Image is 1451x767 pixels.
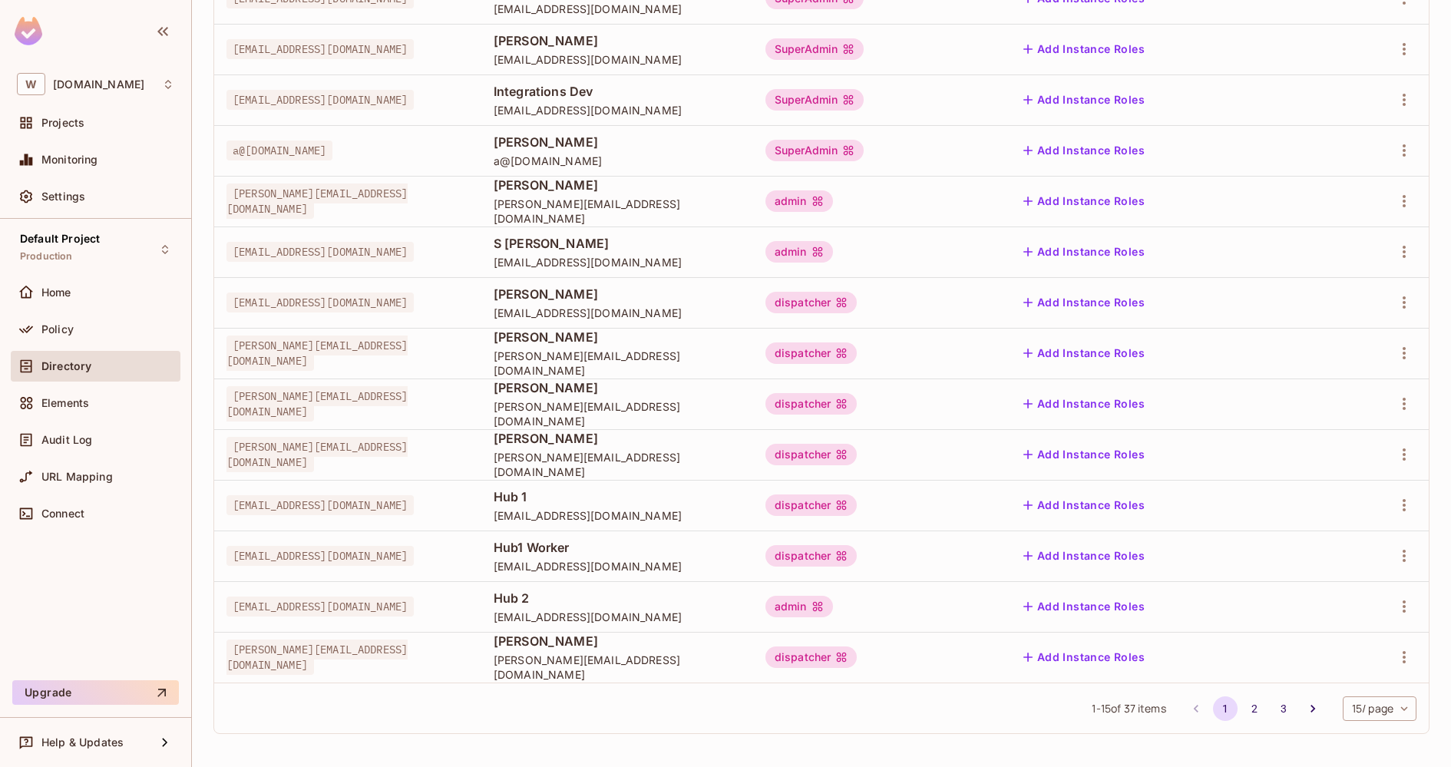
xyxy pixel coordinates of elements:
button: page 1 [1213,696,1238,721]
span: Elements [41,397,89,409]
span: [EMAIL_ADDRESS][DOMAIN_NAME] [494,306,741,320]
div: dispatcher [765,444,858,465]
span: [PERSON_NAME] [494,177,741,193]
span: Help & Updates [41,736,124,749]
button: Add Instance Roles [1017,442,1151,467]
span: 1 - 15 of 37 items [1092,700,1165,717]
span: [EMAIL_ADDRESS][DOMAIN_NAME] [494,2,741,16]
span: [PERSON_NAME] [494,134,741,150]
span: Audit Log [41,434,92,446]
img: SReyMgAAAABJRU5ErkJggg== [15,17,42,45]
button: Add Instance Roles [1017,290,1151,315]
span: Projects [41,117,84,129]
button: Add Instance Roles [1017,544,1151,568]
span: [PERSON_NAME] [494,633,741,650]
span: Hub1 Worker [494,539,741,556]
div: dispatcher [765,646,858,668]
div: 15 / page [1343,696,1416,721]
span: [EMAIL_ADDRESS][DOMAIN_NAME] [494,559,741,574]
span: [EMAIL_ADDRESS][DOMAIN_NAME] [226,39,414,59]
button: Add Instance Roles [1017,240,1151,264]
button: Add Instance Roles [1017,392,1151,416]
span: [PERSON_NAME] [494,286,741,303]
span: [EMAIL_ADDRESS][DOMAIN_NAME] [226,597,414,617]
span: Production [20,250,73,263]
span: [PERSON_NAME] [494,32,741,49]
span: Workspace: withpronto.com [53,78,144,91]
span: [PERSON_NAME][EMAIL_ADDRESS][DOMAIN_NAME] [494,653,741,682]
div: dispatcher [765,342,858,364]
div: admin [765,190,833,212]
span: Hub 2 [494,590,741,607]
button: Go to page 3 [1271,696,1296,721]
button: Go to page 2 [1242,696,1267,721]
div: admin [765,596,833,617]
button: Upgrade [12,680,179,705]
span: Policy [41,323,74,336]
span: Integrations Dev [494,83,741,100]
span: [EMAIL_ADDRESS][DOMAIN_NAME] [494,610,741,624]
div: dispatcher [765,545,858,567]
span: Monitoring [41,154,98,166]
span: [EMAIL_ADDRESS][DOMAIN_NAME] [226,293,414,312]
button: Add Instance Roles [1017,341,1151,365]
span: Settings [41,190,85,203]
button: Add Instance Roles [1017,88,1151,112]
button: Add Instance Roles [1017,594,1151,619]
button: Add Instance Roles [1017,37,1151,61]
span: URL Mapping [41,471,113,483]
span: [EMAIL_ADDRESS][DOMAIN_NAME] [226,546,414,566]
span: [PERSON_NAME] [494,430,741,447]
span: Directory [41,360,91,372]
span: [PERSON_NAME][EMAIL_ADDRESS][DOMAIN_NAME] [226,183,408,219]
span: [PERSON_NAME][EMAIL_ADDRESS][DOMAIN_NAME] [226,386,408,422]
button: Go to next page [1301,696,1325,721]
span: [PERSON_NAME][EMAIL_ADDRESS][DOMAIN_NAME] [494,349,741,378]
div: SuperAdmin [765,89,864,111]
span: a@[DOMAIN_NAME] [494,154,741,168]
span: [PERSON_NAME] [494,379,741,396]
button: Add Instance Roles [1017,493,1151,517]
span: Connect [41,507,84,520]
button: Add Instance Roles [1017,189,1151,213]
div: SuperAdmin [765,140,864,161]
span: W [17,73,45,95]
button: Add Instance Roles [1017,645,1151,669]
span: [PERSON_NAME][EMAIL_ADDRESS][DOMAIN_NAME] [494,197,741,226]
span: [PERSON_NAME][EMAIL_ADDRESS][DOMAIN_NAME] [226,437,408,472]
button: Add Instance Roles [1017,138,1151,163]
span: Hub 1 [494,488,741,505]
div: dispatcher [765,494,858,516]
span: [EMAIL_ADDRESS][DOMAIN_NAME] [494,508,741,523]
span: [EMAIL_ADDRESS][DOMAIN_NAME] [494,255,741,269]
span: [EMAIL_ADDRESS][DOMAIN_NAME] [226,495,414,515]
div: dispatcher [765,292,858,313]
span: [PERSON_NAME][EMAIL_ADDRESS][DOMAIN_NAME] [494,450,741,479]
div: dispatcher [765,393,858,415]
span: Home [41,286,71,299]
span: [EMAIL_ADDRESS][DOMAIN_NAME] [494,52,741,67]
span: [PERSON_NAME][EMAIL_ADDRESS][DOMAIN_NAME] [226,336,408,371]
nav: pagination navigation [1182,696,1327,721]
div: admin [765,241,833,263]
span: S [PERSON_NAME] [494,235,741,252]
span: [EMAIL_ADDRESS][DOMAIN_NAME] [226,242,414,262]
span: [PERSON_NAME] [494,329,741,345]
span: [PERSON_NAME][EMAIL_ADDRESS][DOMAIN_NAME] [226,640,408,675]
span: [EMAIL_ADDRESS][DOMAIN_NAME] [494,103,741,117]
span: [EMAIL_ADDRESS][DOMAIN_NAME] [226,90,414,110]
span: [PERSON_NAME][EMAIL_ADDRESS][DOMAIN_NAME] [494,399,741,428]
div: SuperAdmin [765,38,864,60]
span: a@[DOMAIN_NAME] [226,141,332,160]
span: Default Project [20,233,100,245]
